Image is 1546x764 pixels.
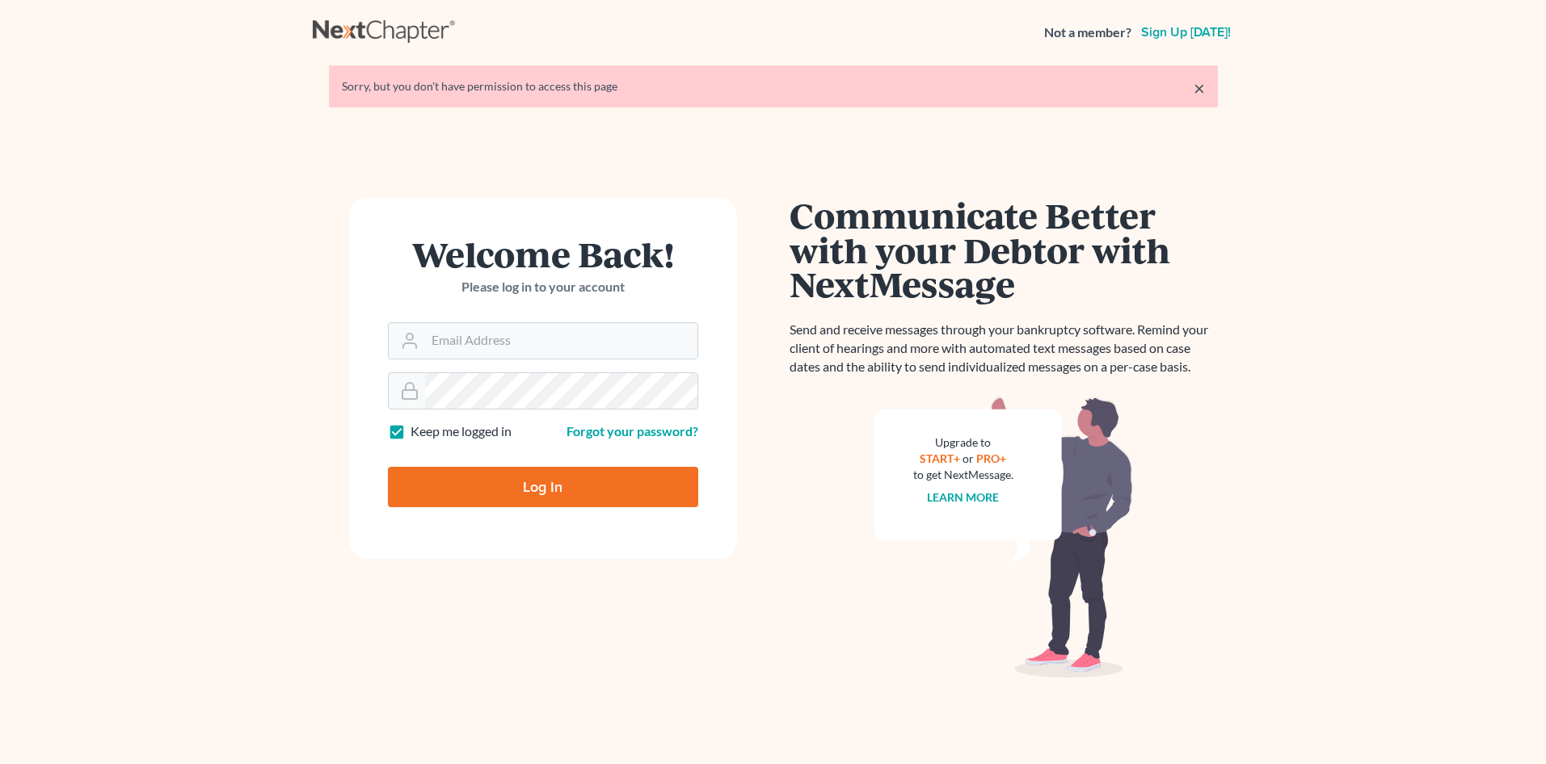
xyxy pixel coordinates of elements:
h1: Communicate Better with your Debtor with NextMessage [790,198,1218,301]
a: Forgot your password? [567,423,698,439]
strong: Not a member? [1044,23,1131,42]
a: PRO+ [976,451,1006,465]
span: or [963,451,974,465]
input: Email Address [425,323,697,359]
label: Keep me logged in [411,422,512,441]
a: Learn more [927,490,999,504]
div: Sorry, but you don't have permission to access this page [342,78,1205,94]
a: × [1194,78,1205,98]
div: Upgrade to [913,434,1013,451]
input: Log In [388,467,698,507]
a: START+ [920,451,960,465]
img: nextmessage_bg-59042aed3d76b12b5cd301f8e5b87938c9018125f34e5fa2b7a6b67550977c72.svg [874,396,1133,678]
p: Send and receive messages through your bankruptcy software. Remind your client of hearings and mo... [790,321,1218,376]
a: Sign up [DATE]! [1138,26,1234,39]
p: Please log in to your account [388,278,698,296]
div: to get NextMessage. [913,467,1013,483]
h1: Welcome Back! [388,237,698,271]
